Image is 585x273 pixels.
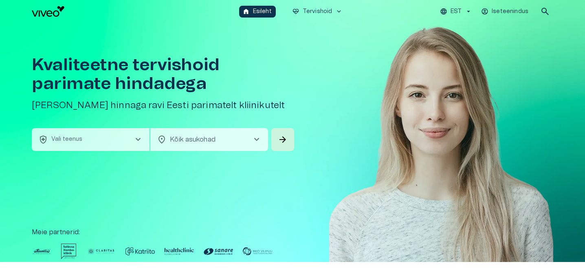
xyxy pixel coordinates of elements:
[133,135,143,144] span: chevron_right
[289,6,346,18] button: ecg_heartTervishoidkeyboard_arrow_down
[32,227,553,237] p: Meie partnerid :
[32,6,236,17] a: Navigate to homepage
[38,135,48,144] span: health_and_safety
[253,7,272,16] p: Esileht
[157,135,167,144] span: location_on
[32,244,51,259] img: Partner logo
[51,135,83,144] p: Vali teenus
[86,244,116,259] img: Partner logo
[492,7,528,16] p: Iseteenindus
[303,7,332,16] p: Tervishoid
[537,3,553,20] button: open search modal
[540,7,550,16] span: search
[61,244,77,259] img: Partner logo
[239,6,276,18] button: homeEsileht
[335,8,343,15] span: keyboard_arrow_down
[451,7,462,16] p: EST
[439,6,473,18] button: EST
[32,6,64,17] img: Viveo logo
[252,135,262,144] span: chevron_right
[243,244,272,259] img: Partner logo
[32,55,296,93] h1: Kvaliteetne tervishoid parimate hindadega
[480,6,530,18] button: Iseteenindus
[271,128,294,151] button: Search
[292,8,299,15] span: ecg_heart
[32,128,150,151] button: health_and_safetyVali teenuschevron_right
[170,135,239,144] p: Kõik asukohad
[165,244,194,259] img: Partner logo
[278,135,288,144] span: arrow_forward
[242,8,250,15] span: home
[204,244,233,259] img: Partner logo
[32,100,296,111] h5: [PERSON_NAME] hinnaga ravi Eesti parimatelt kliinikutelt
[125,244,155,259] img: Partner logo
